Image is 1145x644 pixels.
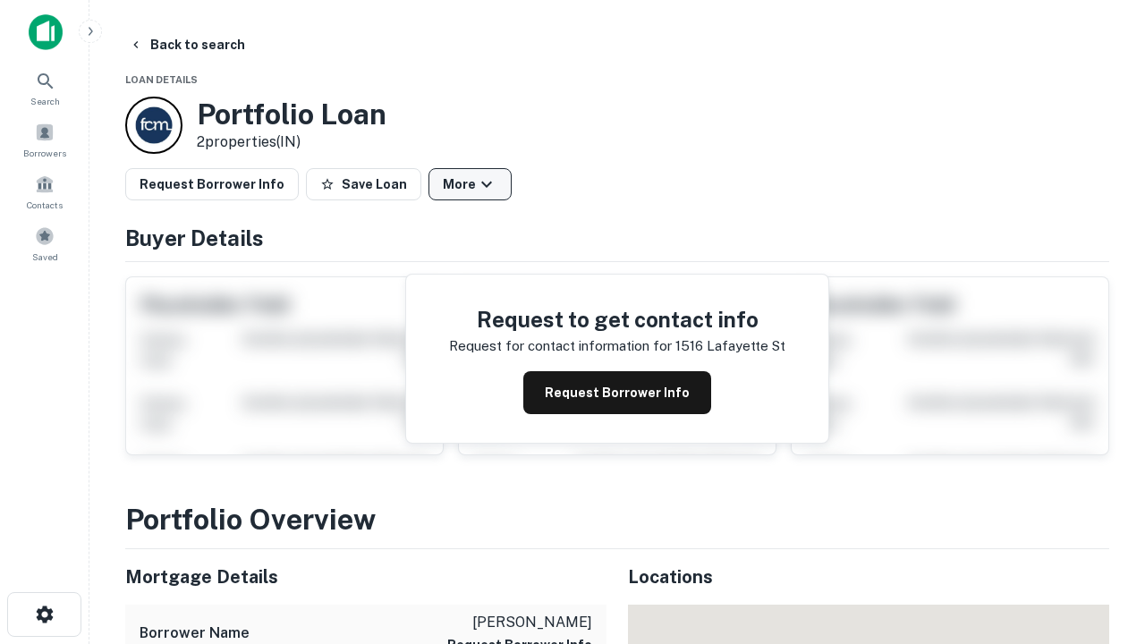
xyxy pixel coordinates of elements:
h4: Request to get contact info [449,303,785,335]
a: Contacts [5,167,84,216]
p: 1516 lafayette st [675,335,785,357]
span: Search [30,94,60,108]
button: Request Borrower Info [125,168,299,200]
p: [PERSON_NAME] [447,612,592,633]
p: Request for contact information for [449,335,672,357]
h4: Buyer Details [125,222,1109,254]
button: Save Loan [306,168,421,200]
h3: Portfolio Loan [197,97,386,131]
iframe: Chat Widget [1056,444,1145,530]
span: Borrowers [23,146,66,160]
h3: Portfolio Overview [125,498,1109,541]
a: Saved [5,219,84,267]
a: Search [5,64,84,112]
button: More [428,168,512,200]
span: Contacts [27,198,63,212]
button: Request Borrower Info [523,371,711,414]
a: Borrowers [5,115,84,164]
span: Loan Details [125,74,198,85]
button: Back to search [122,29,252,61]
span: Saved [32,250,58,264]
p: 2 properties (IN) [197,131,386,153]
h6: Borrower Name [140,623,250,644]
h5: Locations [628,563,1109,590]
img: capitalize-icon.png [29,14,63,50]
h5: Mortgage Details [125,563,606,590]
